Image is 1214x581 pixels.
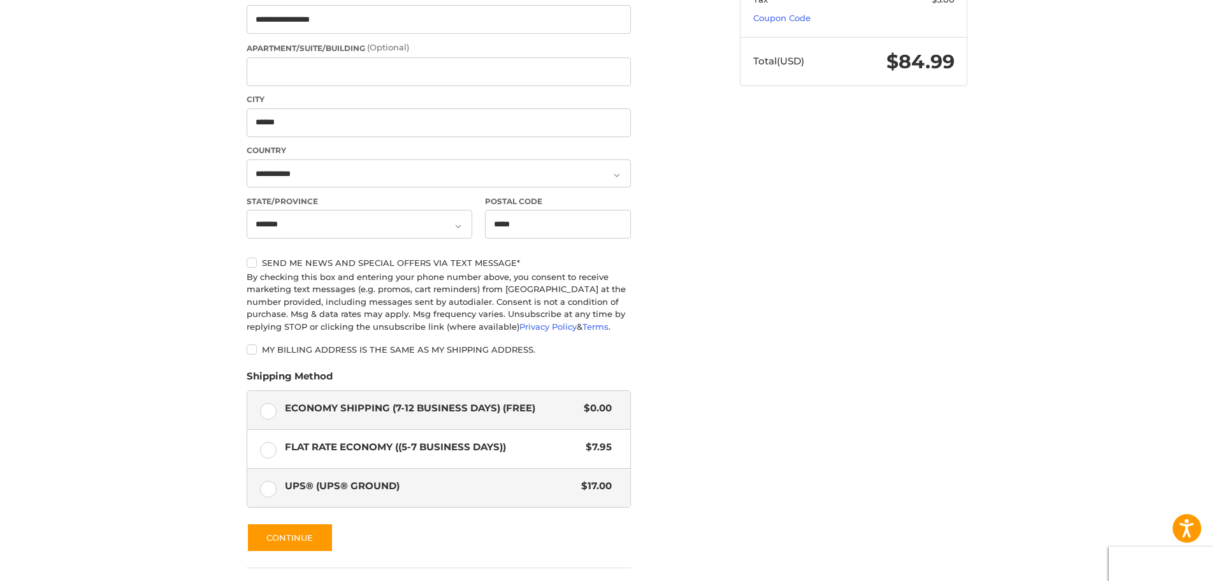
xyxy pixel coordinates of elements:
[886,50,955,73] span: $84.99
[582,321,609,332] a: Terms
[485,196,632,207] label: Postal Code
[1109,547,1214,581] iframe: Google Customer Reviews
[519,321,577,332] a: Privacy Policy
[579,440,612,455] span: $7.95
[247,258,631,268] label: Send me news and special offers via text message*
[247,369,333,390] legend: Shipping Method
[753,13,811,23] a: Coupon Code
[577,401,612,416] span: $0.00
[247,94,631,105] label: City
[575,479,612,494] span: $17.00
[247,523,333,552] button: Continue
[367,42,409,52] small: (Optional)
[285,440,580,455] span: Flat Rate Economy ((5-7 Business Days))
[247,271,631,334] div: By checking this box and entering your phone number above, you consent to receive marketing text ...
[285,479,575,494] span: UPS® (UPS® Ground)
[247,196,472,207] label: State/Province
[285,401,578,416] span: Economy Shipping (7-12 Business Days) (Free)
[247,344,631,355] label: My billing address is the same as my shipping address.
[247,145,631,156] label: Country
[753,55,804,67] span: Total (USD)
[247,41,631,54] label: Apartment/Suite/Building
